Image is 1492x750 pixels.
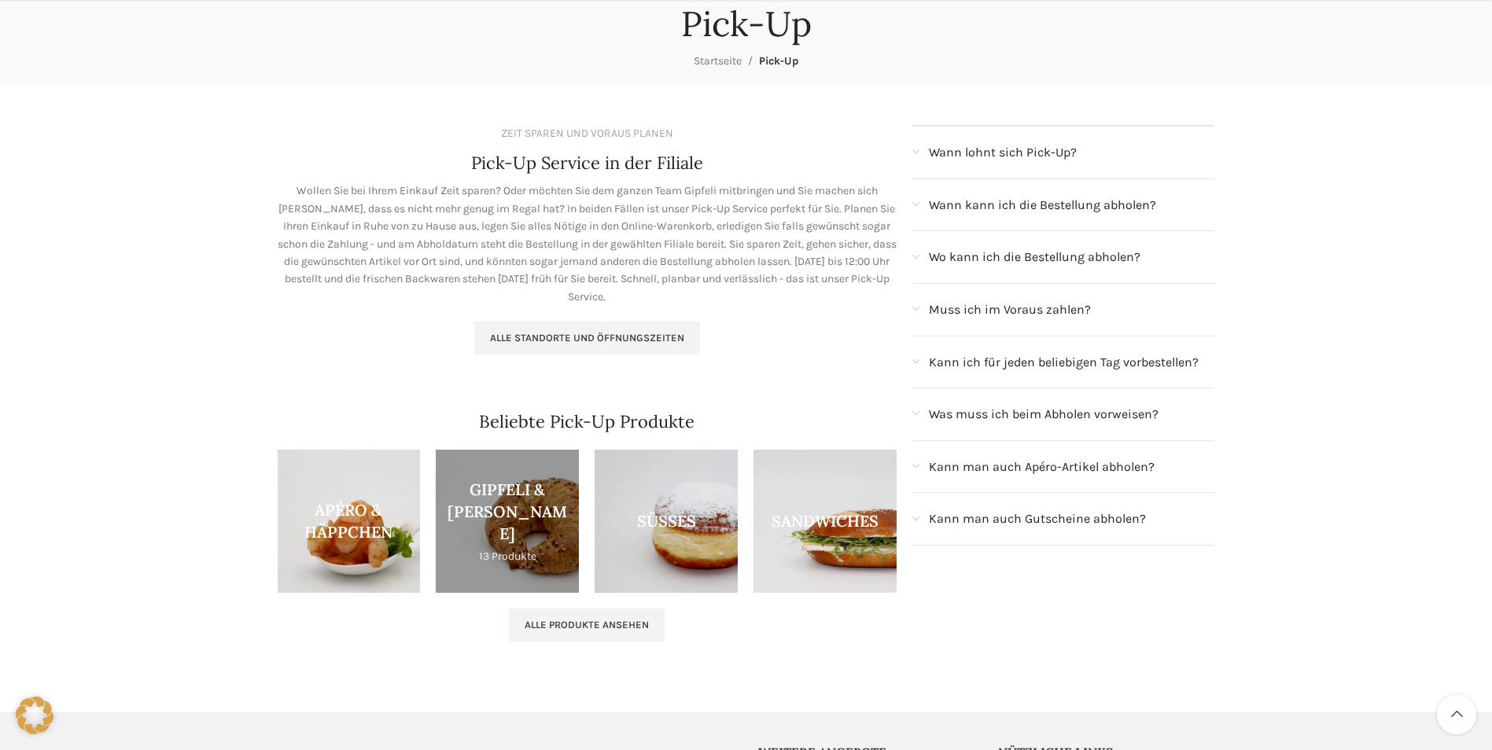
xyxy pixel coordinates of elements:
span: Kann man auch Apéro-Artikel abholen? [929,457,1155,477]
span: Kann man auch Gutscheine abholen? [929,509,1146,529]
div: ZEIT SPAREN UND VORAUS PLANEN [501,125,673,142]
span: Kann ich für jeden beliebigen Tag vorbestellen? [929,352,1199,373]
span: Wann kann ich die Bestellung abholen? [929,195,1156,215]
span: Alle Produkte ansehen [525,619,649,631]
a: Product category sandwiches [753,450,897,593]
a: Startseite [694,54,742,68]
h1: Pick-Up [681,3,812,45]
a: Alle Standorte und Öffnungszeiten [474,322,700,355]
span: Wo kann ich die Bestellung abholen? [929,247,1140,267]
span: Alle Standorte und Öffnungszeiten [490,332,684,344]
a: Alle Produkte ansehen [509,608,665,642]
a: Product category brotli [436,450,579,593]
a: Product category apero-haeppchen [278,450,421,593]
span: Pick-Up [759,54,798,68]
a: Scroll to top button [1437,695,1476,734]
span: Muss ich im Voraus zahlen? [929,300,1091,320]
span: Was muss ich beim Abholen vorweisen? [929,404,1159,425]
p: Wollen Sie bei Ihrem Einkauf Zeit sparen? Oder möchten Sie dem ganzen Team Gipfeli mitbringen und... [278,182,897,306]
h4: Beliebte Pick-Up Produkte [479,410,694,434]
a: Product category sussgeback [595,450,738,593]
span: Wann lohnt sich Pick-Up? [929,142,1077,163]
h4: Pick-Up Service in der Filiale [471,151,703,175]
